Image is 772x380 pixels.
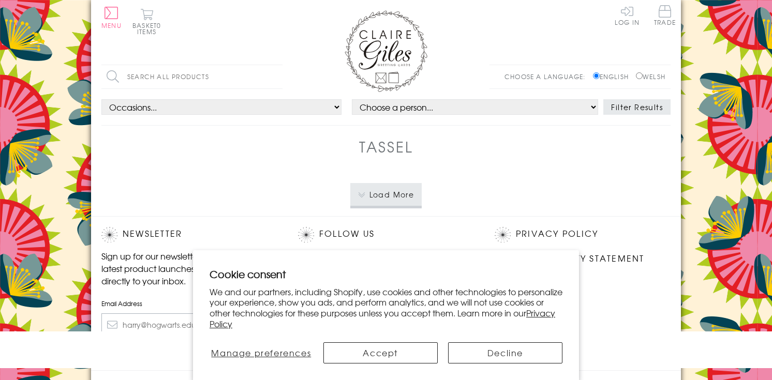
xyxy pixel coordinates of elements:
[272,65,283,88] input: Search
[345,10,427,92] img: Claire Giles Greetings Cards
[654,5,676,25] span: Trade
[210,307,555,330] a: Privacy Policy
[359,136,413,157] h1: Tassel
[137,21,161,36] span: 0 items
[350,183,422,206] button: Load More
[210,342,313,363] button: Manage preferences
[101,250,277,287] p: Sign up for our newsletter to receive the latest product launches, news and offers directly to yo...
[298,250,474,287] p: Join us on our social networking profiles for up to the minute news and product releases the mome...
[448,342,562,363] button: Decline
[603,99,671,115] button: Filter Results
[101,65,283,88] input: Search all products
[101,227,277,242] h2: Newsletter
[210,267,562,281] h2: Cookie consent
[593,72,634,81] label: English
[132,8,161,35] button: Basket0 items
[210,286,562,329] p: We and our partners, including Shopify, use cookies and other technologies to personalize your ex...
[636,72,643,79] input: Welsh
[101,7,122,28] button: Menu
[516,252,645,266] a: Accessibility Statement
[504,72,591,81] p: Choose a language:
[101,21,122,30] span: Menu
[323,342,438,363] button: Accept
[516,227,598,241] a: Privacy Policy
[654,5,676,27] a: Trade
[101,299,277,308] label: Email Address
[101,313,277,337] input: harry@hogwarts.edu
[636,72,665,81] label: Welsh
[593,72,600,79] input: English
[615,5,640,25] a: Log In
[298,227,474,242] h2: Follow Us
[211,346,311,359] span: Manage preferences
